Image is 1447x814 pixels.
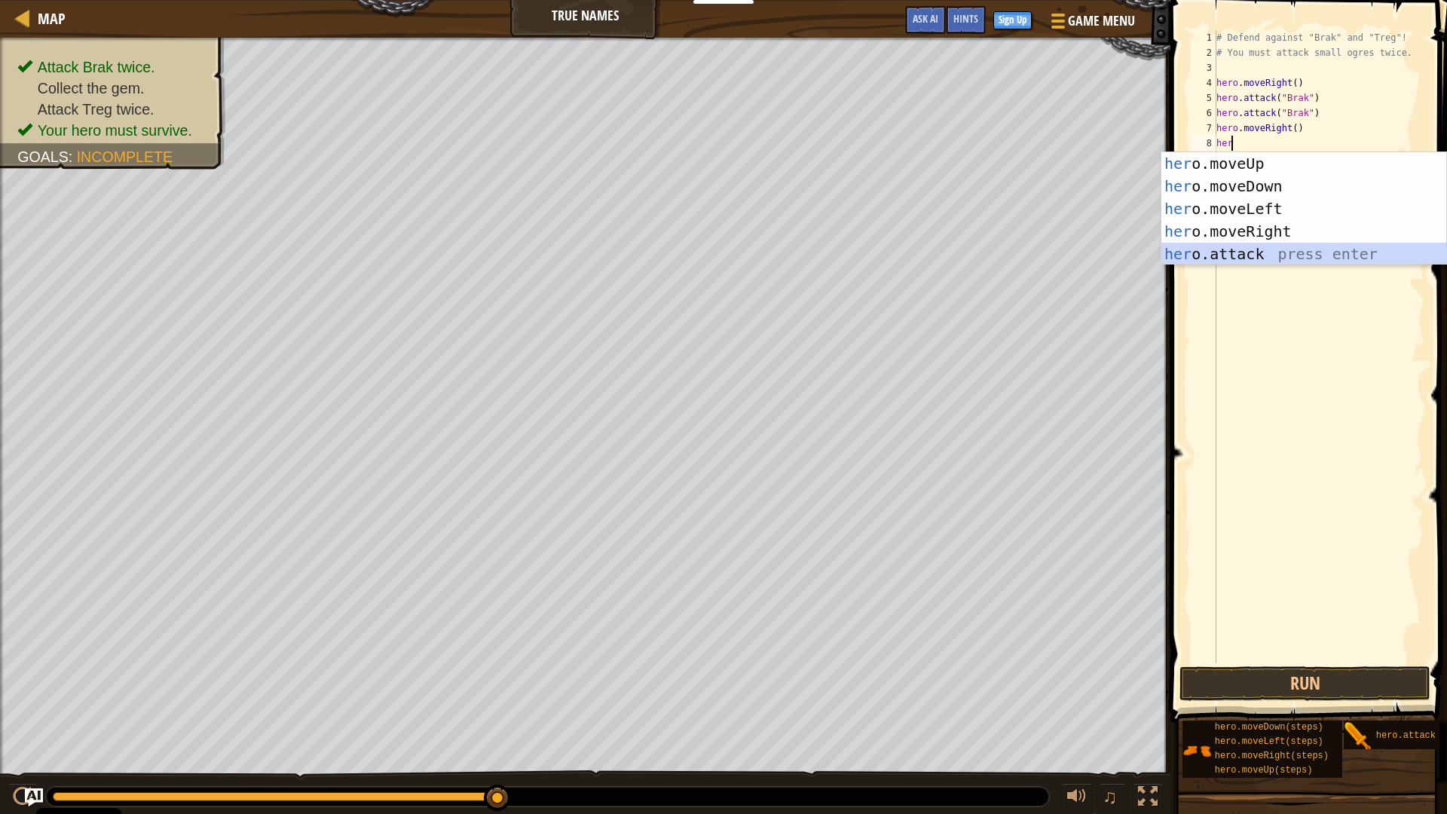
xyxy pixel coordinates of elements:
div: 1 [1192,30,1216,45]
span: Game Menu [1068,11,1135,31]
span: hero.moveDown(steps) [1215,722,1323,733]
span: Your hero must survive. [38,122,192,139]
li: Attack Treg twice. [17,99,210,120]
button: Ask AI [25,788,43,806]
span: Ask AI [913,11,938,26]
button: ♫ [1100,783,1125,814]
button: Ctrl + P: Pause [8,783,38,814]
div: 2 [1192,45,1216,60]
li: Your hero must survive. [17,120,210,141]
span: Incomplete [77,148,173,165]
div: 3 [1192,60,1216,75]
button: Run [1179,666,1430,701]
span: ♫ [1103,785,1118,808]
span: Map [38,8,66,29]
div: 7 [1192,121,1216,136]
div: 6 [1192,106,1216,121]
li: Collect the gem. [17,78,210,99]
span: hero.moveRight(steps) [1215,751,1329,761]
span: hero.moveUp(steps) [1215,765,1313,776]
div: 8 [1192,136,1216,151]
span: Hints [953,11,978,26]
div: 4 [1192,75,1216,90]
span: Goals [17,148,69,165]
img: portrait.png [1182,736,1211,765]
div: 9 [1192,151,1216,166]
span: : [69,148,77,165]
a: Map [30,8,66,29]
span: Attack Treg twice. [38,101,154,118]
span: hero.moveLeft(steps) [1215,736,1323,747]
button: Game Menu [1039,6,1144,41]
button: Sign Up [993,11,1032,29]
span: Attack Brak twice. [38,59,155,75]
button: Toggle fullscreen [1133,783,1163,814]
button: Adjust volume [1062,783,1092,814]
span: Collect the gem. [38,80,145,96]
li: Attack Brak twice. [17,57,210,78]
img: portrait.png [1344,722,1372,751]
div: 5 [1192,90,1216,106]
button: Ask AI [905,6,946,34]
